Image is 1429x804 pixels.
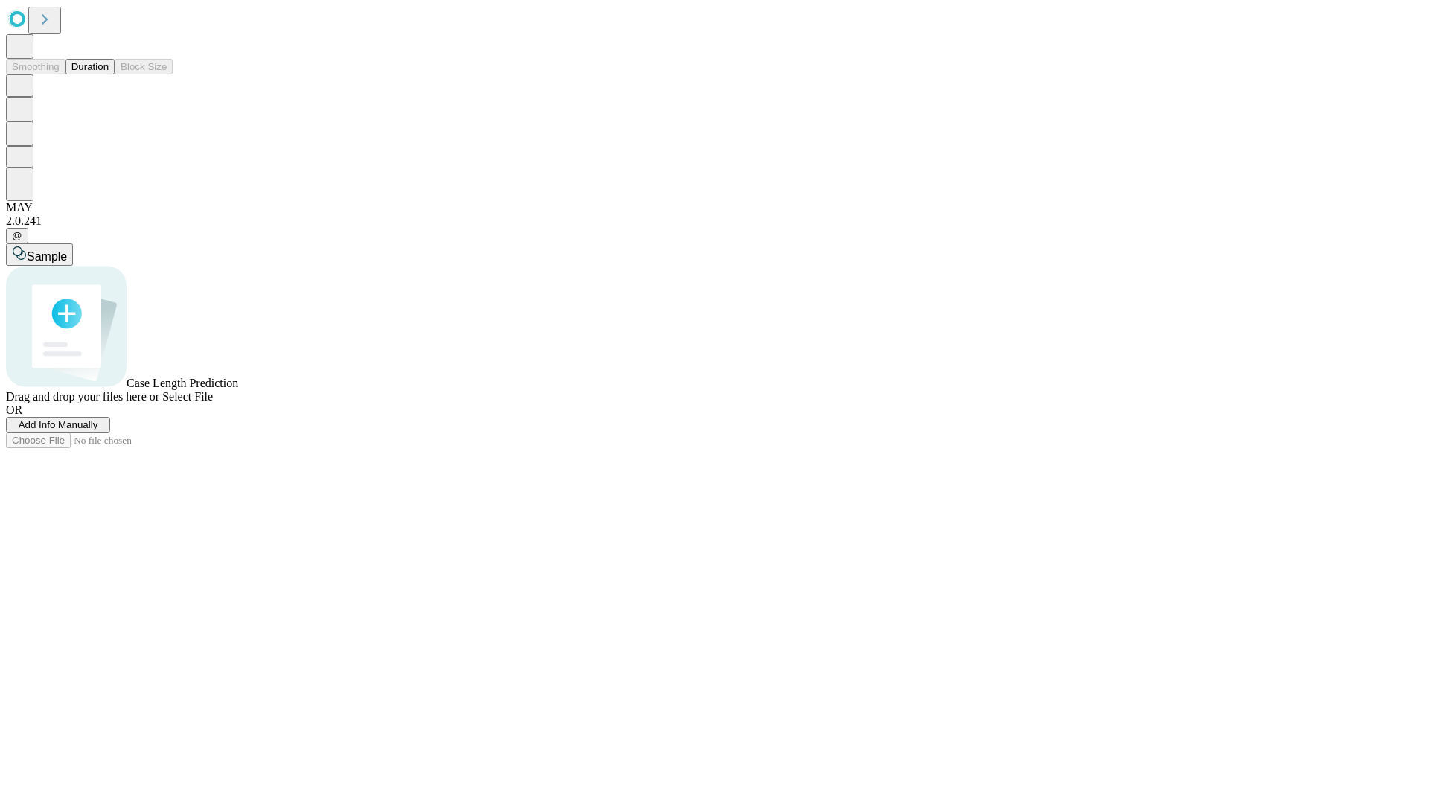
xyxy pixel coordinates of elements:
[6,228,28,243] button: @
[6,201,1423,214] div: MAY
[6,403,22,416] span: OR
[162,390,213,403] span: Select File
[6,390,159,403] span: Drag and drop your files here or
[65,59,115,74] button: Duration
[127,377,238,389] span: Case Length Prediction
[12,230,22,241] span: @
[6,214,1423,228] div: 2.0.241
[6,417,110,433] button: Add Info Manually
[27,250,67,263] span: Sample
[19,419,98,430] span: Add Info Manually
[115,59,173,74] button: Block Size
[6,59,65,74] button: Smoothing
[6,243,73,266] button: Sample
